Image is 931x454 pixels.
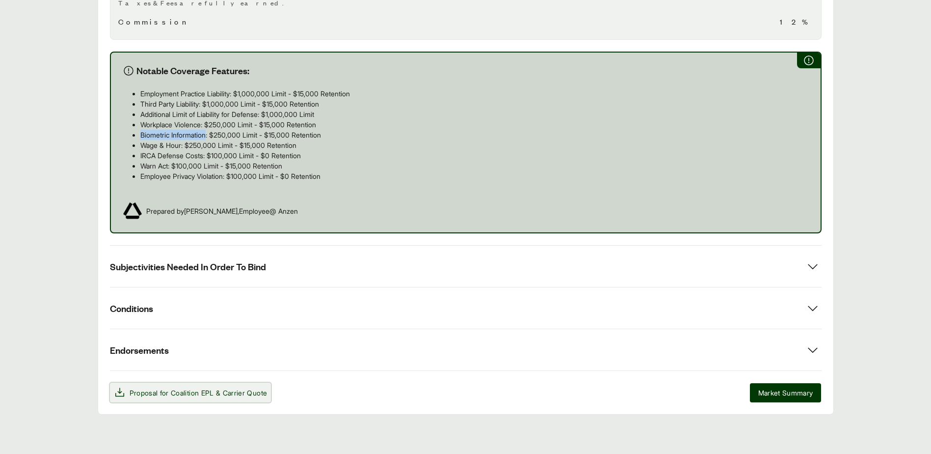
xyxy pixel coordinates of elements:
[130,388,267,398] span: Proposal for
[140,130,809,140] p: Biometric Information: $250,000 Limit - $15,000 Retention
[758,388,813,398] span: Market Summary
[780,16,813,28] span: 12%
[110,246,822,287] button: Subjectivities Needed In Order To Bind
[140,171,809,181] p: Employee Privacy Violation: $100,000 Limit - $0 Retention
[140,88,809,99] p: Employment Practice Liability: $1,000,000 Limit - $15,000 Retention
[110,302,153,314] span: Conditions
[140,99,809,109] p: Third Party Liability: $1,000,000 Limit - $15,000 Retention
[118,16,190,28] span: Commission
[750,383,822,402] button: Market Summary
[140,109,809,119] p: Additional Limit of Liability for Defense: $1,000,000 Limit
[110,383,271,402] button: Proposal for Coalition EPL & Carrier Quote
[216,389,267,397] span: & Carrier Quote
[110,344,169,356] span: Endorsements
[110,260,266,273] span: Subjectivities Needed In Order To Bind
[140,161,809,171] p: Warn Act: $100,000 Limit - $15,000 Retention
[140,150,809,161] p: IRCA Defense Costs: $100,000 Limit - $0 Retention
[110,329,822,370] button: Endorsements
[110,287,822,329] button: Conditions
[136,64,249,77] span: Notable Coverage Features:
[140,119,809,130] p: Workplace Violence: $250,000 Limit - $15,000 Retention
[171,389,214,397] span: Coalition EPL
[146,206,298,216] span: Prepared by [PERSON_NAME] , Employee @ Anzen
[140,140,809,150] p: Wage & Hour: $250,000 Limit - $15,000 Retention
